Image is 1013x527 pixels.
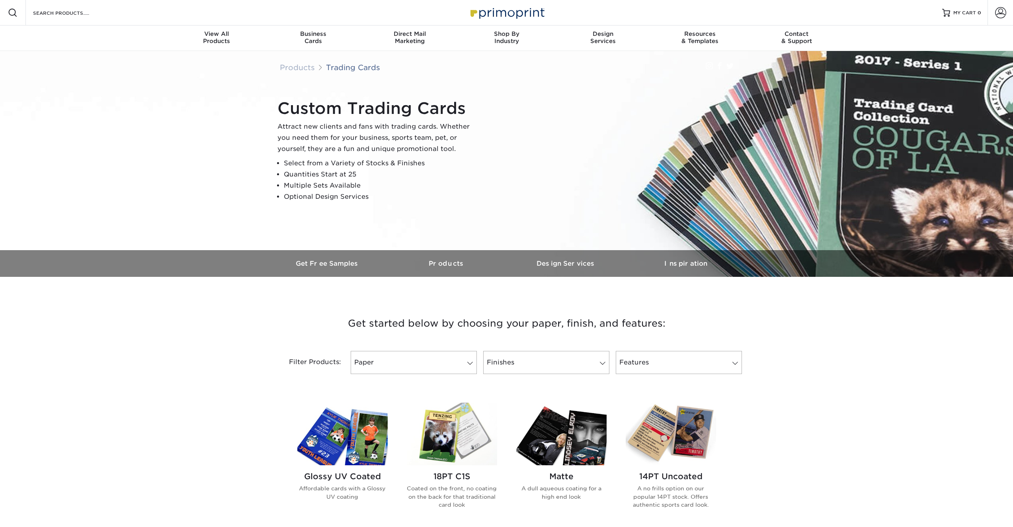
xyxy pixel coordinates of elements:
[748,25,845,51] a: Contact& Support
[284,158,476,169] li: Select from a Variety of Stocks & Finishes
[297,472,388,481] h2: Glossy UV Coated
[616,351,742,374] a: Features
[516,403,607,521] a: Matte Trading Cards Matte A dull aqueous coating for a high end look
[274,306,740,341] h3: Get started below by choosing your paper, finish, and features:
[458,30,555,37] span: Shop By
[284,191,476,202] li: Optional Design Services
[516,403,607,465] img: Matte Trading Cards
[284,180,476,191] li: Multiple Sets Available
[652,30,748,45] div: & Templates
[168,30,265,45] div: Products
[626,260,746,267] h3: Inspiration
[277,99,476,118] h1: Custom Trading Cards
[326,63,380,72] a: Trading Cards
[361,25,458,51] a: Direct MailMarketing
[168,30,265,37] span: View All
[652,25,748,51] a: Resources& Templates
[626,484,716,509] p: A no frills option on our popular 14PT stock. Offers authentic sports card look.
[507,250,626,277] a: Design Services
[626,472,716,481] h2: 14PT Uncoated
[284,169,476,180] li: Quantities Start at 25
[458,30,555,45] div: Industry
[268,250,387,277] a: Get Free Samples
[268,351,347,374] div: Filter Products:
[265,30,361,37] span: Business
[555,30,652,45] div: Services
[555,30,652,37] span: Design
[407,484,497,509] p: Coated on the front, no coating on the back for that traditional card look
[458,25,555,51] a: Shop ByIndustry
[297,484,388,501] p: Affordable cards with a Glossy UV coating
[978,10,981,16] span: 0
[297,403,388,465] img: Glossy UV Coated Trading Cards
[407,403,497,521] a: 18PT C1S Trading Cards 18PT C1S Coated on the front, no coating on the back for that traditional ...
[626,403,716,465] img: 14PT Uncoated Trading Cards
[32,8,110,18] input: SEARCH PRODUCTS.....
[652,30,748,37] span: Resources
[265,25,361,51] a: BusinessCards
[555,25,652,51] a: DesignServices
[277,121,476,155] p: Attract new clients and fans with trading cards. Whether you need them for your business, sports ...
[953,10,976,16] span: MY CART
[748,30,845,45] div: & Support
[467,4,547,21] img: Primoprint
[516,472,607,481] h2: Matte
[361,30,458,37] span: Direct Mail
[168,25,265,51] a: View AllProducts
[507,260,626,267] h3: Design Services
[407,472,497,481] h2: 18PT C1S
[387,260,507,267] h3: Products
[626,403,716,521] a: 14PT Uncoated Trading Cards 14PT Uncoated A no frills option on our popular 14PT stock. Offers au...
[407,403,497,465] img: 18PT C1S Trading Cards
[483,351,609,374] a: Finishes
[626,250,746,277] a: Inspiration
[280,63,315,72] a: Products
[268,260,387,267] h3: Get Free Samples
[265,30,361,45] div: Cards
[387,250,507,277] a: Products
[748,30,845,37] span: Contact
[361,30,458,45] div: Marketing
[351,351,477,374] a: Paper
[516,484,607,501] p: A dull aqueous coating for a high end look
[297,403,388,521] a: Glossy UV Coated Trading Cards Glossy UV Coated Affordable cards with a Glossy UV coating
